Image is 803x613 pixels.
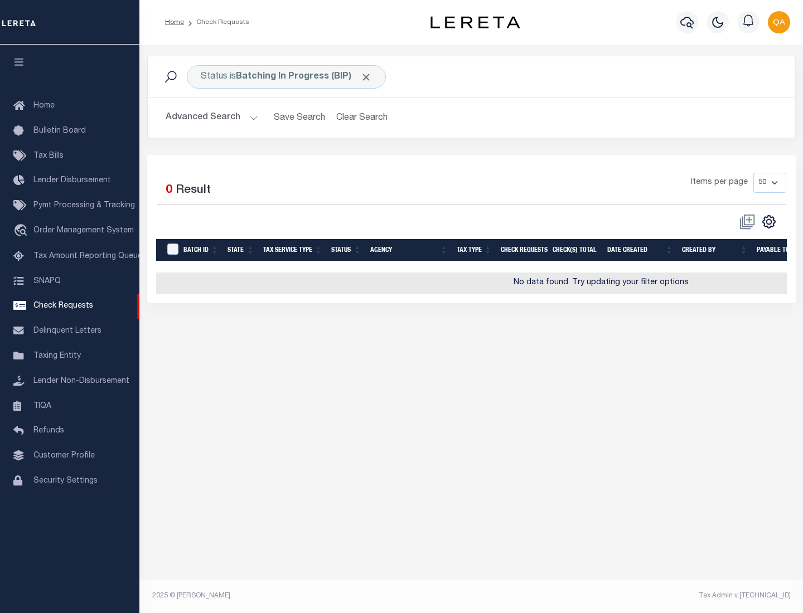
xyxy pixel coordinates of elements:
th: Check Requests [496,239,548,262]
label: Result [176,182,211,200]
th: Tax Service Type: activate to sort column ascending [259,239,327,262]
span: Lender Disbursement [33,177,111,184]
i: travel_explore [13,224,31,239]
span: Check Requests [33,302,93,310]
li: Check Requests [184,17,249,27]
span: Click to Remove [360,71,372,83]
span: Home [33,102,55,110]
span: Customer Profile [33,452,95,460]
span: Refunds [33,427,64,435]
span: Bulletin Board [33,127,86,135]
th: Created By: activate to sort column ascending [678,239,752,262]
span: Taxing Entity [33,352,81,360]
span: Tax Bills [33,152,64,160]
th: State: activate to sort column ascending [223,239,259,262]
th: Status: activate to sort column ascending [327,239,366,262]
button: Clear Search [332,107,393,129]
img: logo-dark.svg [430,16,520,28]
span: Security Settings [33,477,98,485]
img: svg+xml;base64,PHN2ZyB4bWxucz0iaHR0cDovL3d3dy53My5vcmcvMjAwMC9zdmciIHBvaW50ZXItZXZlbnRzPSJub25lIi... [768,11,790,33]
div: 2025 © [PERSON_NAME]. [144,591,472,601]
span: Items per page [691,177,748,189]
span: Pymt Processing & Tracking [33,202,135,210]
th: Check(s) Total [548,239,603,262]
b: Batching In Progress (BIP) [236,72,372,81]
div: Tax Admin v.[TECHNICAL_ID] [480,591,791,601]
button: Save Search [267,107,332,129]
span: SNAPQ [33,277,61,285]
a: Home [165,19,184,26]
th: Agency: activate to sort column ascending [366,239,452,262]
th: Date Created: activate to sort column ascending [603,239,678,262]
div: Status is [187,65,386,89]
th: Tax Type: activate to sort column ascending [452,239,496,262]
th: Batch Id: activate to sort column ascending [179,239,223,262]
span: TIQA [33,402,51,410]
span: Tax Amount Reporting Queue [33,252,142,260]
span: Lender Non-Disbursement [33,377,129,385]
span: Delinquent Letters [33,327,101,335]
button: Advanced Search [166,107,258,129]
span: 0 [166,184,172,196]
span: Order Management System [33,227,134,235]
